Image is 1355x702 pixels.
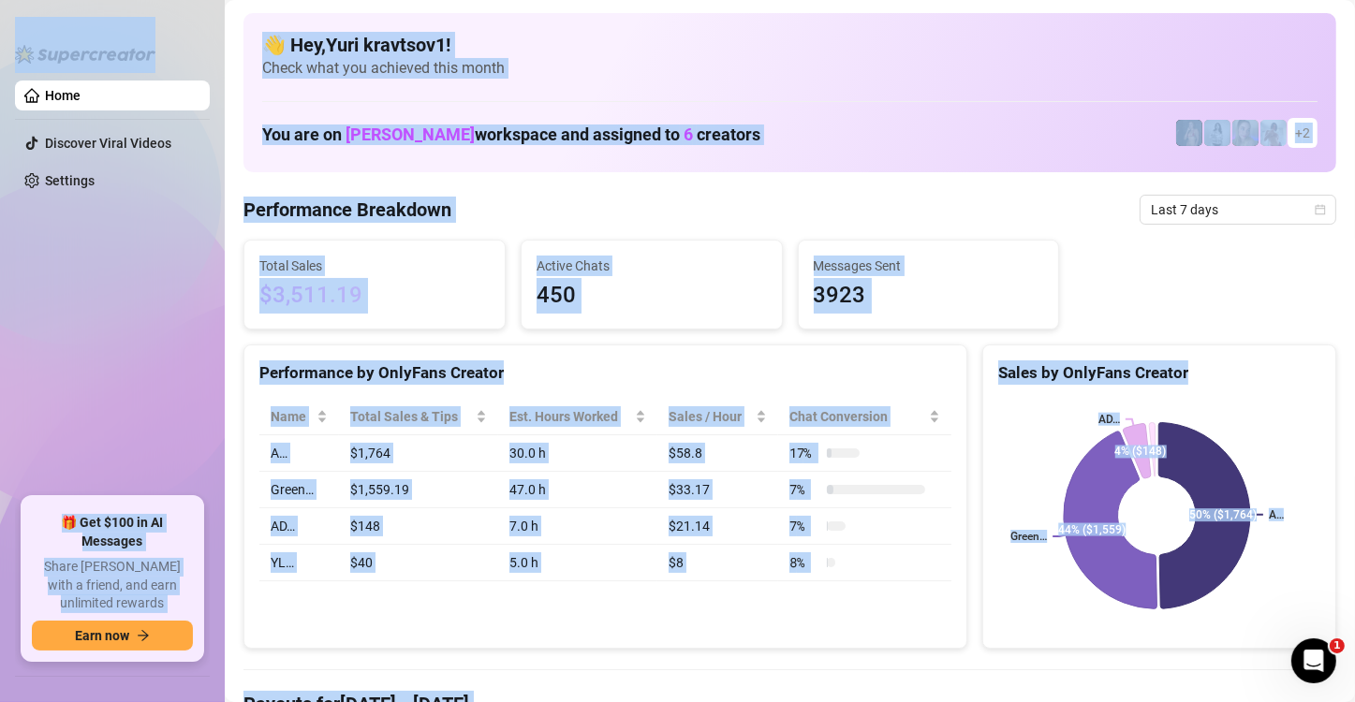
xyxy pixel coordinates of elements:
[339,545,497,581] td: $40
[339,399,497,435] th: Total Sales & Tips
[32,558,193,613] span: Share [PERSON_NAME] with a friend, and earn unlimited rewards
[1098,413,1120,426] text: AD…
[498,545,657,581] td: 5.0 h
[1260,120,1287,146] img: Green
[498,508,657,545] td: 7.0 h
[259,508,339,545] td: AD…
[350,406,471,427] span: Total Sales & Tips
[814,278,1044,314] span: 3923
[262,32,1318,58] h4: 👋 Hey, Yuri kravtsov1 !
[1204,120,1230,146] img: A
[259,360,951,386] div: Performance by OnlyFans Creator
[259,472,339,508] td: Green…
[684,124,693,144] span: 6
[32,514,193,550] span: 🎁 Get $100 in AI Messages
[657,545,778,581] td: $8
[75,628,129,643] span: Earn now
[346,124,475,144] span: [PERSON_NAME]
[789,406,925,427] span: Chat Conversion
[498,435,657,472] td: 30.0 h
[789,479,819,500] span: 7 %
[259,545,339,581] td: YL…
[259,278,490,314] span: $3,511.19
[669,406,752,427] span: Sales / Hour
[259,399,339,435] th: Name
[1176,120,1202,146] img: D
[271,406,313,427] span: Name
[537,256,767,276] span: Active Chats
[1295,123,1310,143] span: + 2
[814,256,1044,276] span: Messages Sent
[498,472,657,508] td: 47.0 h
[262,124,760,145] h1: You are on workspace and assigned to creators
[243,197,451,223] h4: Performance Breakdown
[998,360,1320,386] div: Sales by OnlyFans Creator
[262,58,1318,79] span: Check what you achieved this month
[657,399,778,435] th: Sales / Hour
[789,516,819,536] span: 7 %
[45,88,81,103] a: Home
[657,435,778,472] td: $58.8
[45,173,95,188] a: Settings
[259,435,339,472] td: A…
[657,508,778,545] td: $21.14
[1315,204,1326,215] span: calendar
[137,629,150,642] span: arrow-right
[509,406,631,427] div: Est. Hours Worked
[32,621,193,651] button: Earn nowarrow-right
[789,552,819,573] span: 8 %
[339,508,497,545] td: $148
[1010,530,1047,543] text: Green…
[15,45,155,64] img: logo-BBDzfeDw.svg
[1291,638,1336,683] iframe: Intercom live chat
[1330,638,1345,653] span: 1
[789,443,819,463] span: 17 %
[45,136,171,151] a: Discover Viral Videos
[778,399,951,435] th: Chat Conversion
[657,472,778,508] td: $33.17
[1151,196,1325,224] span: Last 7 days
[259,256,490,276] span: Total Sales
[1232,120,1259,146] img: Cherry
[339,472,497,508] td: $1,559.19
[339,435,497,472] td: $1,764
[1269,508,1284,521] text: A…
[537,278,767,314] span: 450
